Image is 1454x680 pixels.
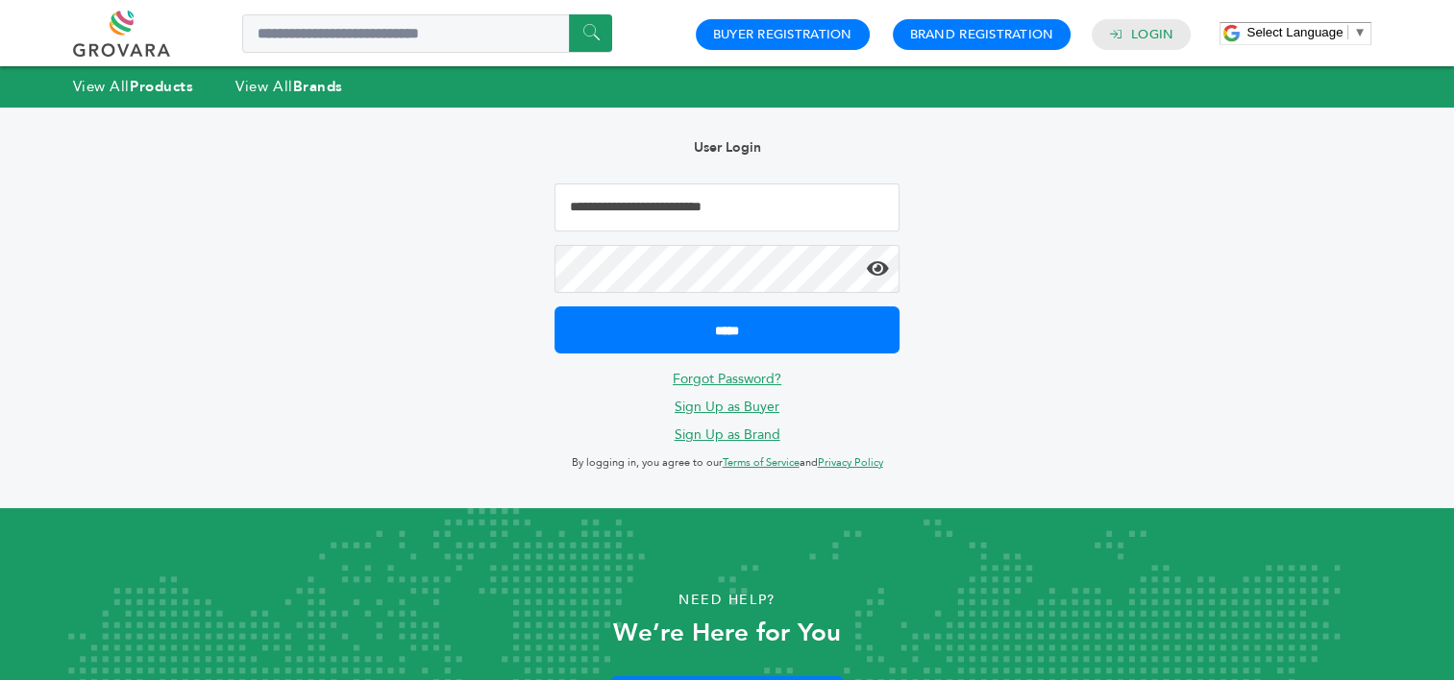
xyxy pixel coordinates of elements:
span: Select Language [1246,25,1343,39]
input: Password [554,245,899,293]
a: Brand Registration [910,26,1054,43]
b: User Login [694,138,761,157]
p: Need Help? [73,586,1382,615]
a: Sign Up as Buyer [675,398,779,416]
a: Sign Up as Brand [675,425,780,444]
a: Select Language​ [1246,25,1366,39]
strong: We’re Here for You [613,616,841,650]
input: Search a product or brand... [242,14,612,53]
a: View AllProducts [73,77,194,96]
span: ▼ [1353,25,1366,39]
p: By logging in, you agree to our and [554,451,899,474]
a: Login [1131,26,1173,43]
span: ​ [1347,25,1348,39]
a: Buyer Registration [713,26,852,43]
input: Email Address [554,183,899,231]
strong: Brands [293,77,343,96]
a: View AllBrands [235,77,343,96]
a: Forgot Password? [673,370,781,388]
a: Privacy Policy [818,455,883,470]
a: Terms of Service [723,455,800,470]
strong: Products [130,77,193,96]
